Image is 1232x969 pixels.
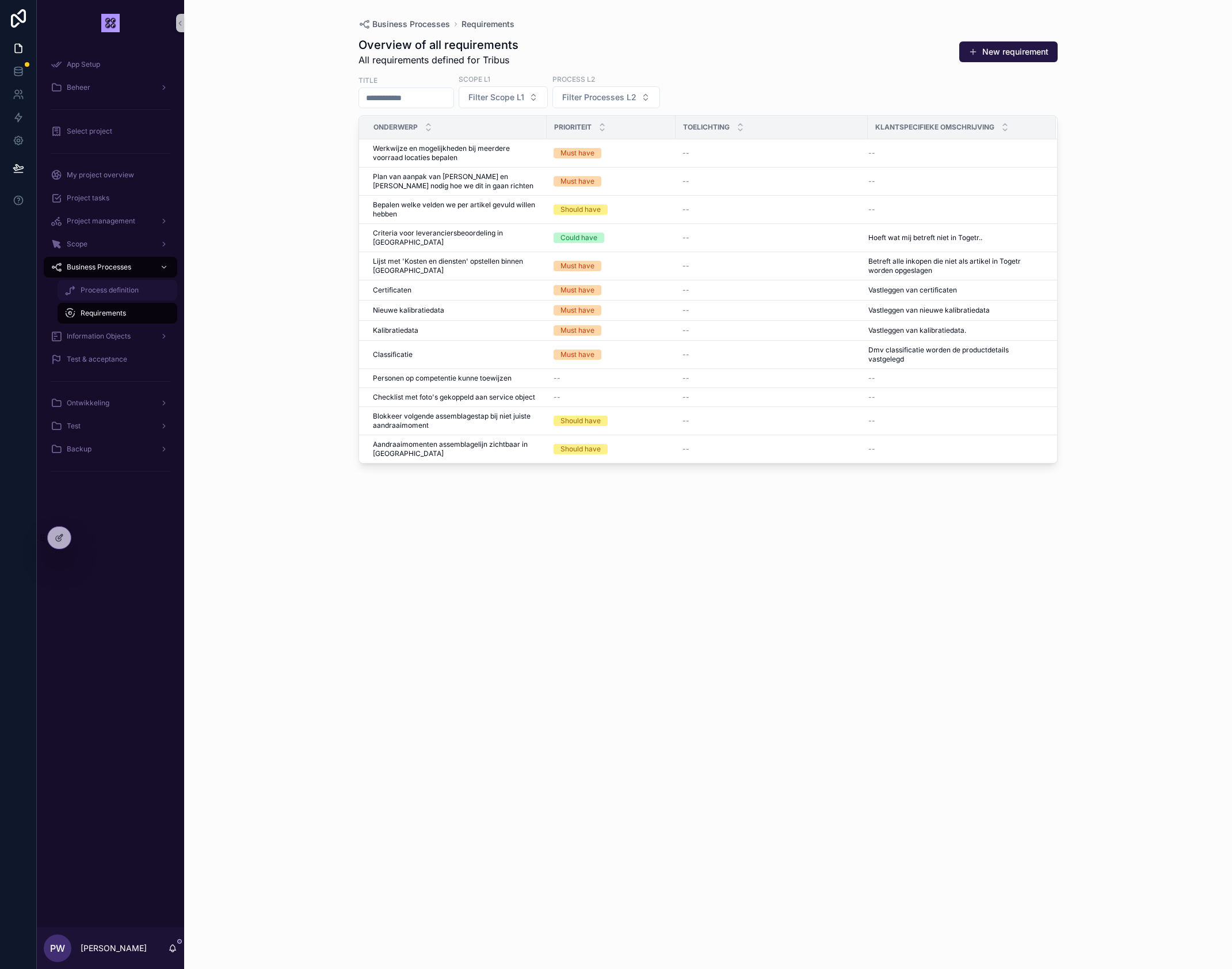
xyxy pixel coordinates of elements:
[682,286,689,295] span: --
[554,374,560,383] span: --
[868,393,875,402] span: --
[682,326,861,335] a: --
[373,350,413,359] span: Classificatie
[67,216,135,226] span: Project management
[44,121,177,142] a: Select project
[373,374,540,383] a: Personen op competentie kunne toewijzen
[58,303,177,324] a: Requirements
[682,286,861,295] a: --
[868,149,1042,158] a: --
[560,148,594,158] div: Must have
[682,416,861,425] a: --
[554,325,669,336] a: Must have
[50,941,65,955] span: PW
[554,204,669,215] a: Should have
[682,444,861,454] a: --
[868,205,1042,214] a: --
[554,261,669,271] a: Must have
[81,309,126,318] span: Requirements
[44,188,177,208] a: Project tasks
[44,416,177,436] a: Test
[682,374,861,383] a: --
[682,306,861,315] a: --
[562,92,636,103] span: Filter Processes L2
[552,74,595,84] label: Process L2
[373,200,540,219] a: Bepalen welke velden we per artikel gevuld willen hebben
[37,46,184,495] div: scrollable content
[373,172,540,191] a: Plan van aanpak van [PERSON_NAME] en [PERSON_NAME] nodig hoe we dit in gaan richten
[560,204,601,215] div: Should have
[868,286,1042,295] a: Vastleggen van certificaten
[560,349,594,360] div: Must have
[682,261,689,271] span: --
[373,144,540,162] a: Werkwijze en mogelijkheden bij meerdere voorraad locaties bepalen
[554,444,669,454] a: Should have
[373,412,540,430] a: Blokkeer volgende assemblagestap bij niet juiste aandraaimoment
[101,14,120,32] img: App logo
[868,286,957,295] span: Vastleggen van certificaten
[959,41,1058,62] button: New requirement
[67,127,112,136] span: Select project
[373,257,540,275] a: Lijst met 'Kosten en diensten' opstellen binnen [GEOGRAPHIC_DATA]
[682,350,689,359] span: --
[44,211,177,231] a: Project management
[682,393,689,402] span: --
[67,240,87,249] span: Scope
[554,416,669,426] a: Should have
[560,261,594,271] div: Must have
[461,18,514,30] span: Requirements
[373,123,418,132] span: Onderwerp
[373,440,540,458] a: Aandraaimomenten assemblagelijn zichtbaar in [GEOGRAPHIC_DATA]
[552,86,660,108] button: Select Button
[373,326,418,335] span: Kalibratiedata
[868,177,1042,186] a: --
[358,18,450,30] a: Business Processes
[682,306,689,315] span: --
[868,233,1042,242] a: Hoeft wat mij betreft niet in Togetr..
[44,326,177,347] a: Information Objects
[682,261,861,271] a: --
[868,306,990,315] span: Vastleggen van nieuwe kalibratiedata
[560,325,594,336] div: Must have
[373,393,540,402] a: Checklist met foto's gekoppeld aan service object
[44,257,177,278] a: Business Processes
[373,374,512,383] span: Personen op competentie kunne toewijzen
[373,286,540,295] a: Certificaten
[682,233,861,242] a: --
[868,444,1042,454] a: --
[560,176,594,187] div: Must have
[358,53,518,67] span: All requirements defined for Tribus
[67,398,109,408] span: Ontwikkeling
[44,349,177,370] a: Test & acceptance
[67,355,127,364] span: Test & acceptance
[358,75,377,85] label: Title
[554,123,592,132] span: Prioriteit
[44,165,177,185] a: My project overview
[554,285,669,295] a: Must have
[67,332,131,341] span: Information Objects
[459,74,490,84] label: Scope L1
[44,54,177,75] a: App Setup
[67,60,100,69] span: App Setup
[868,444,875,454] span: --
[868,149,875,158] span: --
[554,233,669,243] a: Could have
[682,393,861,402] a: --
[560,305,594,316] div: Must have
[560,233,597,243] div: Could have
[868,345,1042,364] a: Dmv classificatie worden de productdetails vastgelegd
[373,229,540,247] a: Criteria voor leveranciersbeoordeling in [GEOGRAPHIC_DATA]
[373,286,411,295] span: Certificaten
[682,233,689,242] span: --
[373,306,540,315] a: Nieuwe kalibratiedata
[554,393,560,402] span: --
[868,233,982,242] span: Hoeft wat mij betreft niet in Togetr..
[682,326,689,335] span: --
